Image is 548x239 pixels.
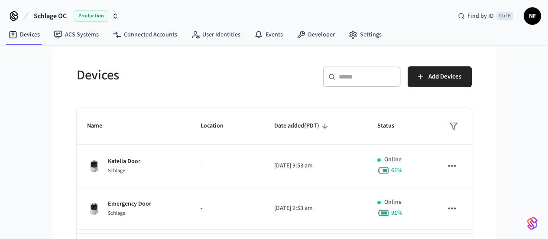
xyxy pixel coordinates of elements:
a: Devices [2,27,47,43]
span: Schlage [108,167,125,174]
span: Add Devices [428,71,461,82]
button: NF [524,7,541,25]
p: - [201,204,253,213]
a: User Identities [184,27,247,43]
p: - [201,161,253,170]
a: Connected Accounts [106,27,184,43]
span: Name [87,119,113,133]
span: Date added(PDT) [274,119,331,133]
a: Settings [342,27,389,43]
span: Schlage OC [34,11,67,21]
span: Status [377,119,405,133]
img: Schlage Sense Smart Deadbolt with Camelot Trim, Front [87,202,101,216]
span: 61 % [391,166,402,175]
p: [DATE] 9:53 am [274,161,357,170]
span: Schlage [108,210,125,217]
p: Online [384,155,402,164]
span: 91 % [391,209,402,217]
p: [DATE] 9:53 am [274,204,357,213]
p: Online [384,198,402,207]
img: Schlage Sense Smart Deadbolt with Camelot Trim, Front [87,159,101,173]
img: SeamLogoGradient.69752ec5.svg [527,216,538,230]
span: NF [525,8,540,24]
div: Find by IDCtrl K [451,8,520,24]
span: Ctrl K [496,12,513,20]
span: Location [201,119,235,133]
a: Developer [290,27,342,43]
p: Katella Door [108,157,140,166]
a: ACS Systems [47,27,106,43]
span: Production [74,10,108,22]
span: Find by ID [467,12,494,20]
button: Add Devices [408,66,472,87]
p: Emergency Door [108,200,151,209]
a: Events [247,27,290,43]
h5: Devices [77,66,269,84]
